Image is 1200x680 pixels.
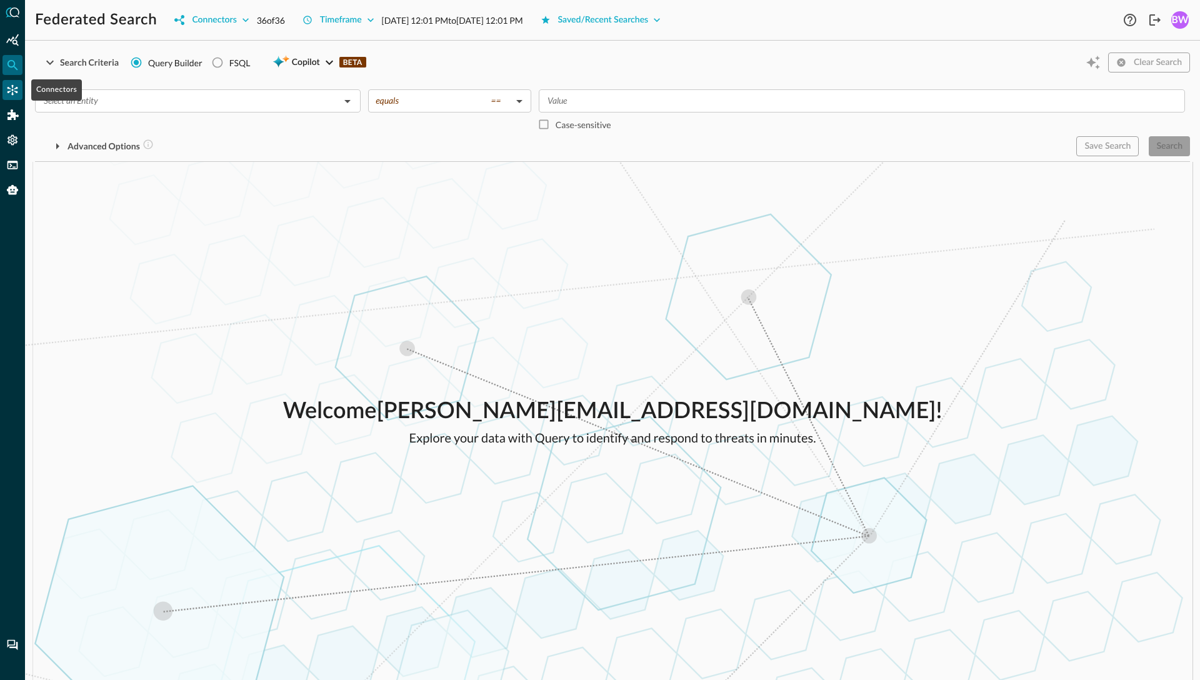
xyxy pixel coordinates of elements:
[2,155,22,175] div: FSQL
[533,10,669,30] button: Saved/Recent Searches
[339,92,356,110] button: Open
[542,93,1179,109] input: Value
[3,105,23,125] div: Addons
[229,56,251,69] div: FSQL
[320,12,362,28] div: Timeframe
[292,55,320,71] span: Copilot
[2,180,22,200] div: Query Agent
[1145,10,1165,30] button: Logout
[265,52,373,72] button: CopilotBETA
[2,55,22,75] div: Federated Search
[283,429,942,447] p: Explore your data with Query to identify and respond to threats in minutes.
[376,95,399,106] span: equals
[382,14,523,27] p: [DATE] 12:01 PM to [DATE] 12:01 PM
[2,30,22,50] div: Summary Insights
[1120,10,1140,30] button: Help
[339,57,366,67] p: BETA
[257,14,285,27] p: 36 of 36
[558,12,649,28] div: Saved/Recent Searches
[35,52,126,72] button: Search Criteria
[148,56,202,69] span: Query Builder
[295,10,382,30] button: Timeframe
[31,79,82,101] div: Connectors
[67,139,154,154] div: Advanced Options
[2,80,22,100] div: Connectors
[35,136,161,156] button: Advanced Options
[2,130,22,150] div: Settings
[167,10,256,30] button: Connectors
[1171,11,1189,29] div: BW
[491,95,501,106] span: ==
[556,118,611,131] p: Case-sensitive
[60,55,119,71] div: Search Criteria
[39,93,336,109] input: Select an Entity
[376,95,511,106] div: equals
[35,10,157,30] h1: Federated Search
[192,12,236,28] div: Connectors
[283,395,942,429] p: Welcome [PERSON_NAME][EMAIL_ADDRESS][DOMAIN_NAME] !
[2,635,22,655] div: Chat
